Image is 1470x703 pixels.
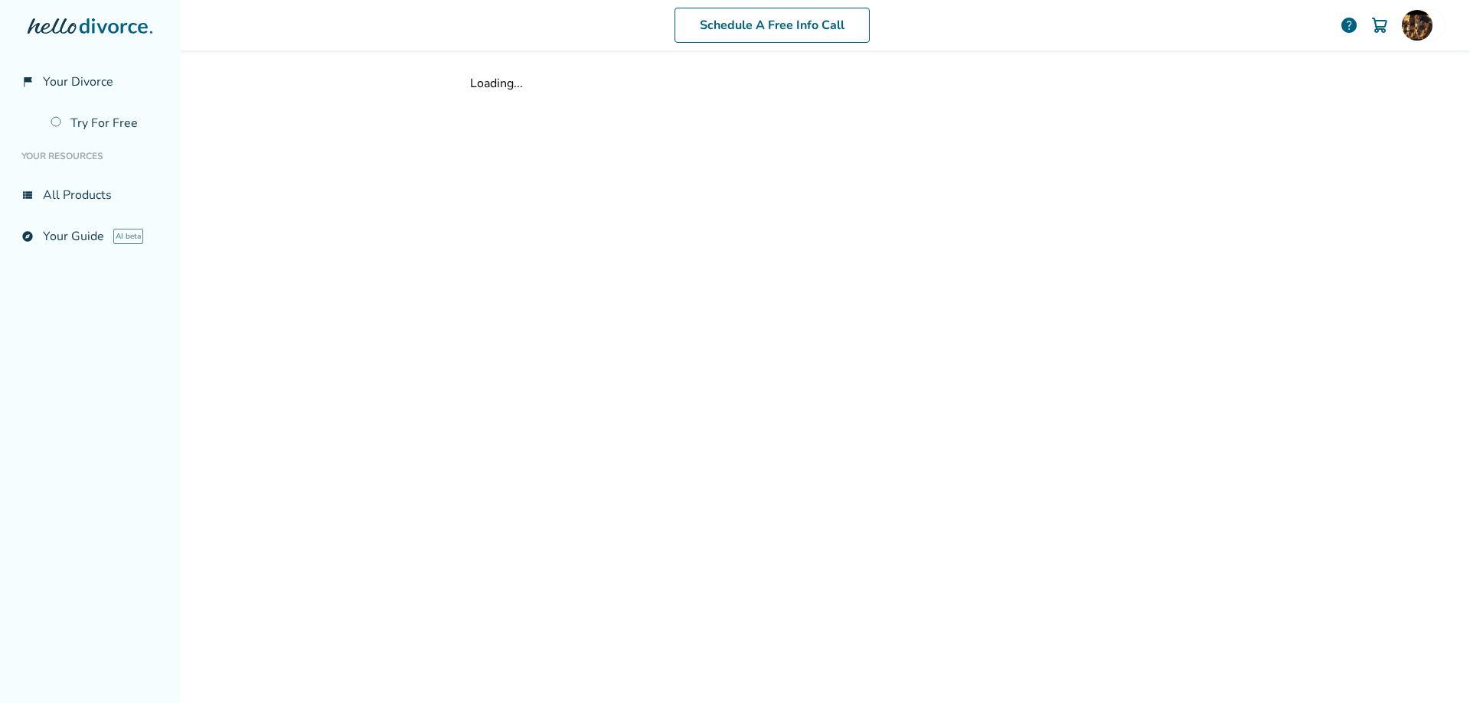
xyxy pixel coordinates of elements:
span: flag_2 [21,76,34,88]
a: flag_2Your Divorce [12,64,168,99]
span: AI beta [113,229,143,244]
a: Schedule A Free Info Call [675,8,870,43]
img: M [1402,10,1432,41]
span: explore [21,230,34,242]
span: view_list [21,189,34,201]
img: Cart [1370,16,1389,34]
a: view_listAll Products [12,177,168,213]
li: Your Resources [12,141,168,171]
a: exploreYour GuideAI beta [12,219,168,254]
a: Try For Free [41,106,168,141]
span: Your Divorce [43,73,113,90]
div: Loading... [470,75,1181,92]
a: help [1340,16,1358,34]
